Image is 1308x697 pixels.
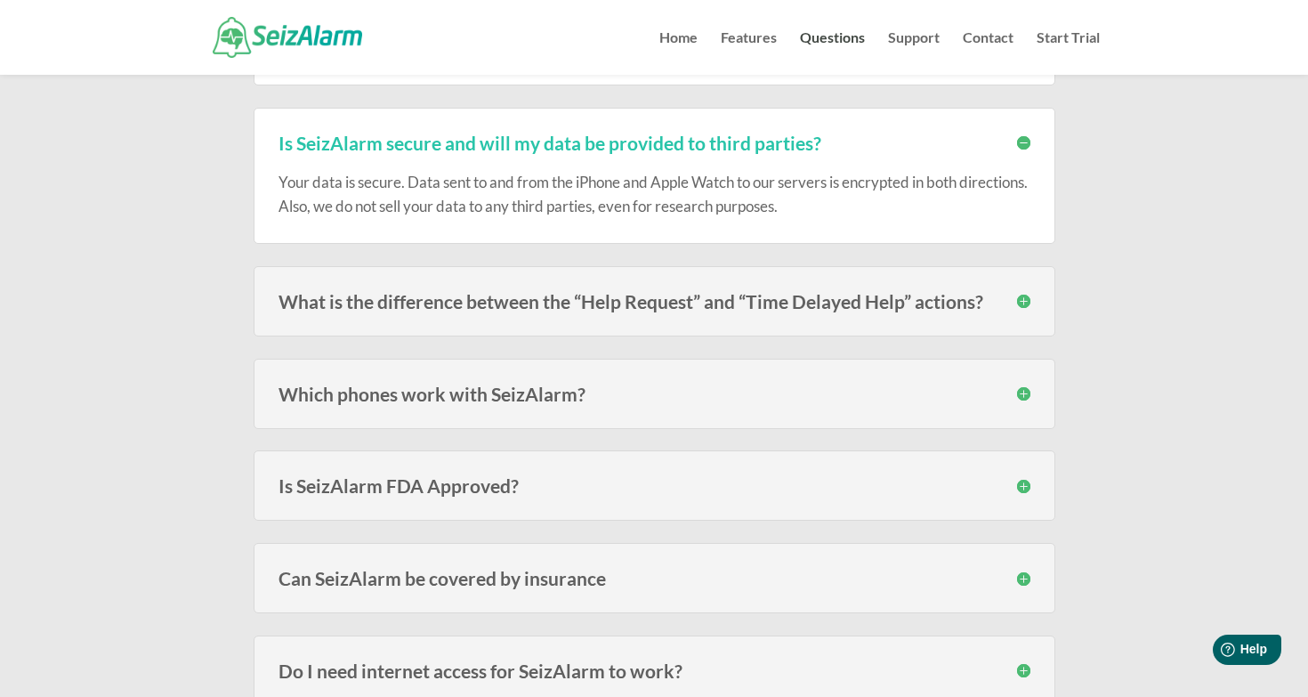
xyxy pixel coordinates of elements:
[213,17,363,57] img: SeizAlarm
[888,31,940,75] a: Support
[1150,628,1288,677] iframe: Help widget launcher
[279,476,1030,495] h3: Is SeizAlarm FDA Approved?
[1037,31,1100,75] a: Start Trial
[279,292,1030,311] h3: What is the difference between the “Help Request” and “Time Delayed Help” actions?
[659,31,698,75] a: Home
[279,170,1030,218] p: Your data is secure. Data sent to and from the iPhone and Apple Watch to our servers is encrypted...
[963,31,1013,75] a: Contact
[279,385,1030,403] h3: Which phones work with SeizAlarm?
[279,661,1030,680] h3: Do I need internet access for SeizAlarm to work?
[800,31,865,75] a: Questions
[279,134,1030,152] h3: Is SeizAlarm secure and will my data be provided to third parties?
[279,569,1030,588] h3: Can SeizAlarm be covered by insurance
[721,31,777,75] a: Features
